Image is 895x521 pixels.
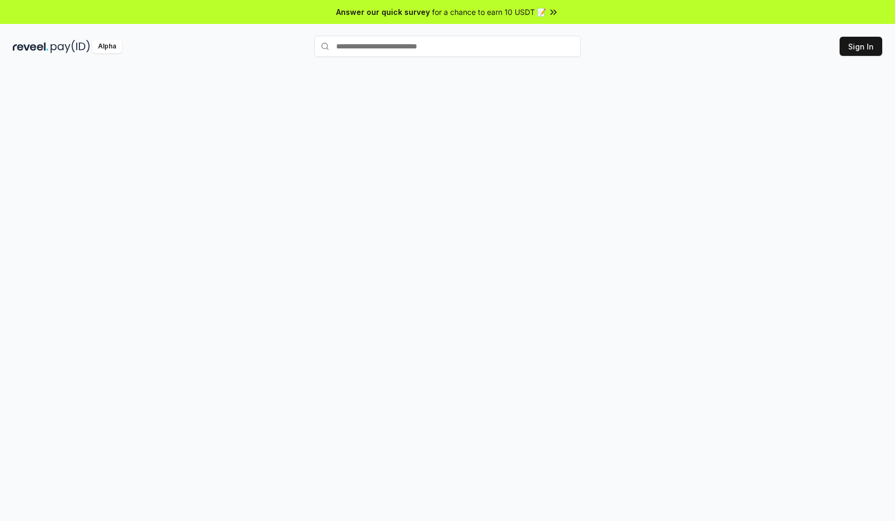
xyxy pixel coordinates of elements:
[92,40,122,53] div: Alpha
[51,40,90,53] img: pay_id
[336,6,430,18] span: Answer our quick survey
[840,37,882,56] button: Sign In
[13,40,48,53] img: reveel_dark
[432,6,546,18] span: for a chance to earn 10 USDT 📝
